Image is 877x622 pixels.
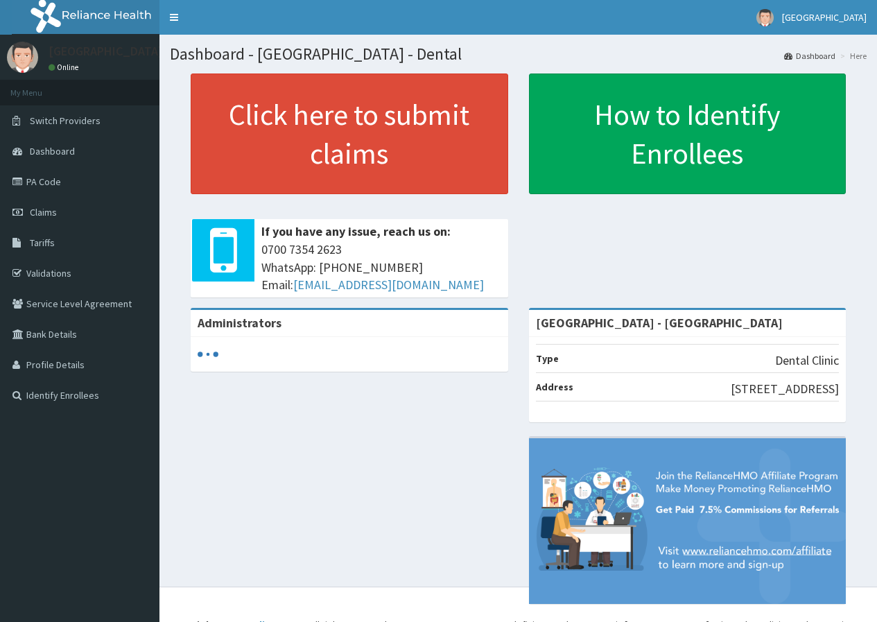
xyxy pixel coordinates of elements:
img: User Image [756,9,774,26]
b: Address [536,381,573,393]
p: Dental Clinic [775,352,839,370]
a: Click here to submit claims [191,74,508,194]
span: Dashboard [30,145,75,157]
span: Tariffs [30,236,55,249]
a: [EMAIL_ADDRESS][DOMAIN_NAME] [293,277,484,293]
span: Switch Providers [30,114,101,127]
h1: Dashboard - [GEOGRAPHIC_DATA] - Dental [170,45,867,63]
a: Dashboard [784,50,835,62]
span: Claims [30,206,57,218]
b: If you have any issue, reach us on: [261,223,451,239]
span: [GEOGRAPHIC_DATA] [782,11,867,24]
a: How to Identify Enrollees [529,74,846,194]
img: provider-team-banner.png [529,438,846,604]
b: Type [536,352,559,365]
li: Here [837,50,867,62]
a: Online [49,62,82,72]
strong: [GEOGRAPHIC_DATA] - [GEOGRAPHIC_DATA] [536,315,783,331]
b: Administrators [198,315,281,331]
span: 0700 7354 2623 WhatsApp: [PHONE_NUMBER] Email: [261,241,501,294]
img: User Image [7,42,38,73]
svg: audio-loading [198,344,218,365]
p: [STREET_ADDRESS] [731,380,839,398]
p: [GEOGRAPHIC_DATA] [49,45,163,58]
